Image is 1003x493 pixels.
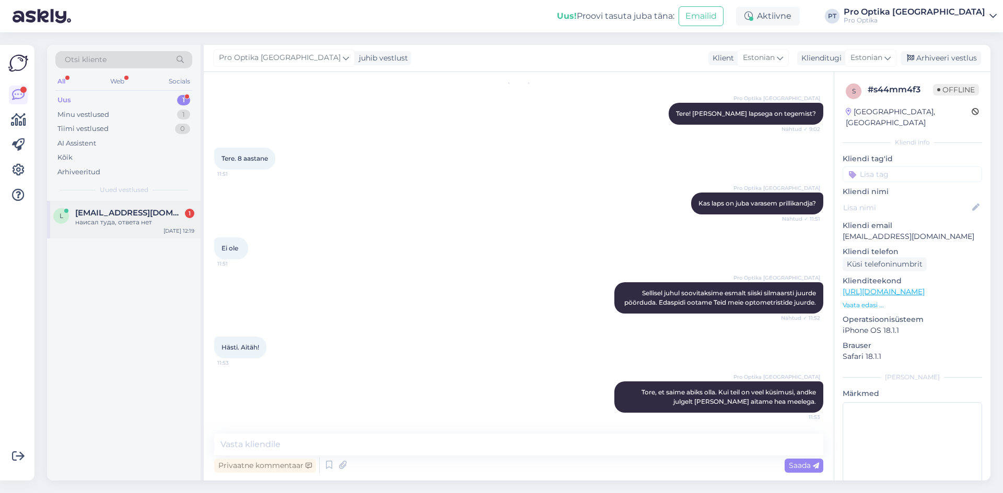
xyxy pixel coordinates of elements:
[852,87,856,95] span: s
[75,218,194,227] div: наисал туда, ответа нет
[781,215,820,223] span: Nähtud ✓ 11:51
[843,300,982,310] p: Vaata edasi ...
[167,75,192,88] div: Socials
[708,53,734,64] div: Klient
[843,372,982,382] div: [PERSON_NAME]
[679,6,724,26] button: Emailid
[57,95,71,105] div: Uus
[57,167,100,177] div: Arhiveeritud
[843,340,982,351] p: Brauser
[733,94,820,102] span: Pro Optika [GEOGRAPHIC_DATA]
[217,260,256,268] span: 11:51
[781,413,820,421] span: 11:53
[100,185,148,195] span: Uued vestlused
[844,8,985,16] div: Pro Optika [GEOGRAPHIC_DATA]
[843,275,982,286] p: Klienditeekond
[843,314,982,325] p: Operatsioonisüsteem
[57,152,73,163] div: Kõik
[8,53,28,73] img: Askly Logo
[57,138,96,149] div: AI Assistent
[846,106,972,128] div: [GEOGRAPHIC_DATA], [GEOGRAPHIC_DATA]
[355,53,408,64] div: juhib vestlust
[843,220,982,231] p: Kliendi email
[164,227,194,235] div: [DATE] 12:19
[55,75,67,88] div: All
[736,7,800,26] div: Aktiivne
[844,16,985,25] div: Pro Optika
[843,246,982,257] p: Kliendi telefon
[65,54,107,65] span: Otsi kliente
[57,110,109,120] div: Minu vestlused
[781,314,820,322] span: Nähtud ✓ 11:52
[624,289,818,306] span: Sellisel juhul soovitaksime esmalt siiski silmaarsti juurde pöörduda. Edaspidi ootame Teid meie o...
[843,153,982,164] p: Kliendi tag'id
[843,257,927,271] div: Küsi telefoninumbrit
[75,208,184,218] span: ligadler@gmail.com
[60,212,63,220] span: l
[843,202,970,213] input: Lisa nimi
[843,351,982,362] p: Safari 18.1.1
[743,52,775,64] span: Estonian
[676,110,816,117] span: Tere! [PERSON_NAME] lapsega on tegemist?
[177,95,190,105] div: 1
[185,209,194,218] div: 1
[843,138,982,147] div: Kliendi info
[843,166,982,182] input: Lisa tag
[221,244,238,252] span: Ei ole
[901,51,981,65] div: Arhiveeri vestlus
[781,125,820,133] span: Nähtud ✓ 9:02
[217,170,256,178] span: 11:51
[843,287,925,296] a: [URL][DOMAIN_NAME]
[733,184,820,192] span: Pro Optika [GEOGRAPHIC_DATA]
[557,11,577,21] b: Uus!
[108,75,126,88] div: Web
[933,84,979,95] span: Offline
[843,325,982,336] p: iPhone OS 18.1.1
[843,231,982,242] p: [EMAIL_ADDRESS][DOMAIN_NAME]
[698,199,816,207] span: Kas laps on juba varasem prillikandja?
[797,53,842,64] div: Klienditugi
[850,52,882,64] span: Estonian
[221,343,259,351] span: Hästi. Aitäh!
[557,10,674,22] div: Proovi tasuta juba täna:
[825,9,839,23] div: PT
[175,124,190,134] div: 0
[217,359,256,367] span: 11:53
[221,154,268,162] span: Tere. 8 aastane
[219,52,341,64] span: Pro Optika [GEOGRAPHIC_DATA]
[868,83,933,96] div: # s44mm4f3
[642,388,818,405] span: Tore, et saime abiks olla. Kui teil on veel küsimusi, andke julgelt [PERSON_NAME] aitame hea meel...
[789,461,819,470] span: Saada
[843,388,982,399] p: Märkmed
[733,274,820,282] span: Pro Optika [GEOGRAPHIC_DATA]
[177,110,190,120] div: 1
[844,8,997,25] a: Pro Optika [GEOGRAPHIC_DATA]Pro Optika
[214,459,316,473] div: Privaatne kommentaar
[57,124,109,134] div: Tiimi vestlused
[843,186,982,197] p: Kliendi nimi
[733,373,820,381] span: Pro Optika [GEOGRAPHIC_DATA]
